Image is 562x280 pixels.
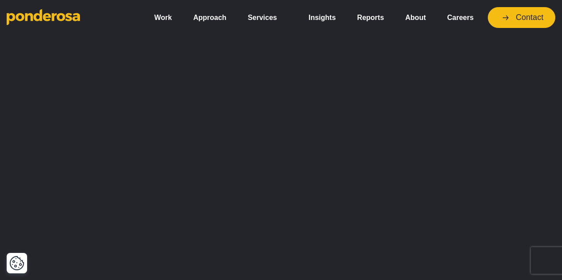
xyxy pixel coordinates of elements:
a: About [398,8,433,27]
a: Careers [440,8,481,27]
a: Work [147,8,179,27]
a: Insights [301,8,343,27]
img: Revisit consent button [9,256,24,271]
a: Contact [488,7,555,28]
button: Cookie Settings [9,256,24,271]
a: Reports [350,8,391,27]
a: Services [241,8,295,27]
a: Approach [186,8,234,27]
a: Go to homepage [7,9,134,27]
